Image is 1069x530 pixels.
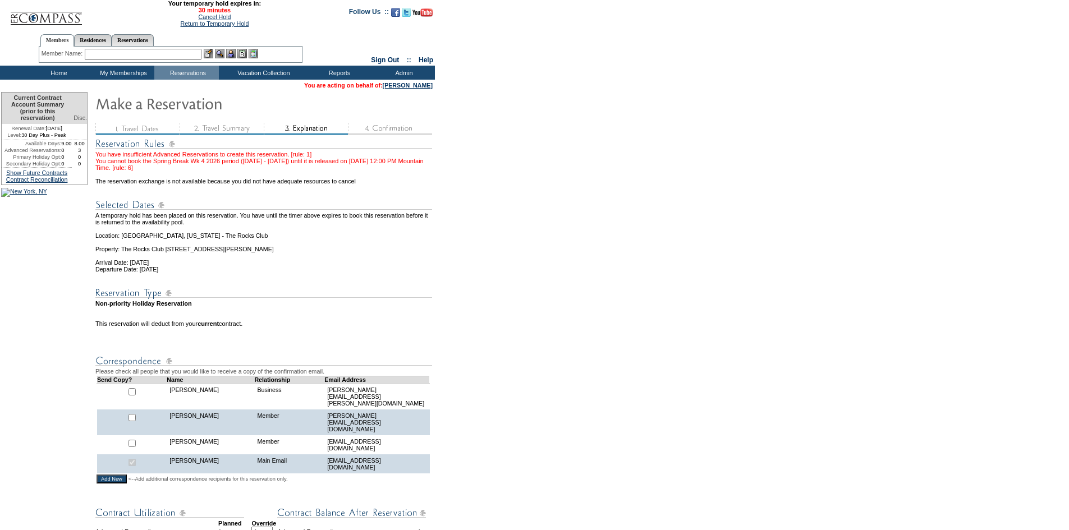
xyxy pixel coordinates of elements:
a: Help [419,56,433,64]
span: Disc. [74,114,87,121]
img: step4_state1.gif [348,123,432,135]
a: Members [40,34,75,47]
img: Reservation Type [95,286,432,300]
img: b_edit.gif [204,49,213,58]
span: 30 minutes [88,7,341,13]
td: Member [254,435,324,454]
td: 8.00 [72,140,87,147]
img: Compass Home [10,2,82,25]
img: Subscribe to our YouTube Channel [412,8,433,17]
img: New York, NY [1,188,47,197]
td: The reservation exchange is not available because you did not have adequate resources to cancel [95,171,434,185]
td: [PERSON_NAME] [167,435,254,454]
img: step1_state3.gif [95,123,180,135]
td: Available Days: [2,140,61,147]
td: [PERSON_NAME] [167,409,254,435]
img: Contract Utilization [95,506,244,520]
td: Primary Holiday Opt: [2,154,61,160]
img: Contract Balance After Reservation [277,506,426,520]
td: 0 [61,160,72,167]
span: :: [407,56,411,64]
td: [PERSON_NAME][EMAIL_ADDRESS][PERSON_NAME][DOMAIN_NAME] [324,383,429,409]
td: Admin [370,66,435,80]
span: You are acting on behalf of: [304,82,433,89]
td: Reports [306,66,370,80]
td: [PERSON_NAME][EMAIL_ADDRESS][DOMAIN_NAME] [324,409,429,435]
img: Reservations [237,49,247,58]
img: b_calculator.gif [249,49,258,58]
td: Property: The Rocks Club [STREET_ADDRESS][PERSON_NAME] [95,239,434,252]
td: Current Contract Account Summary (prior to this reservation) [2,93,72,124]
td: This reservation will deduct from your contract. [95,320,434,327]
td: Reservations [154,66,219,80]
img: Make Reservation [95,92,320,114]
td: Location: [GEOGRAPHIC_DATA], [US_STATE] - The Rocks Club [95,225,434,239]
a: Reservations [112,34,154,46]
img: step2_state3.gif [180,123,264,135]
td: Departure Date: [DATE] [95,266,434,273]
td: Vacation Collection [219,66,306,80]
td: 0 [61,154,72,160]
img: Follow us on Twitter [402,8,411,17]
span: Level: [7,132,21,139]
a: Show Future Contracts [6,169,67,176]
a: Become our fan on Facebook [391,11,400,18]
td: [PERSON_NAME] [167,454,254,473]
a: Follow us on Twitter [402,11,411,18]
td: [DATE] [2,124,72,132]
td: 9.00 [61,140,72,147]
td: [EMAIL_ADDRESS][DOMAIN_NAME] [324,454,429,473]
img: Become our fan on Facebook [391,8,400,17]
img: step3_state2.gif [264,123,348,135]
td: Arrival Date: [DATE] [95,252,434,266]
strong: Override [251,520,276,527]
a: Contract Reconciliation [6,176,68,183]
img: Impersonate [226,49,236,58]
td: Name [167,376,254,383]
td: [EMAIL_ADDRESS][DOMAIN_NAME] [324,435,429,454]
img: Reservation Dates [95,198,432,212]
strong: Planned [218,520,241,527]
td: 0 [72,154,87,160]
a: Residences [74,34,112,46]
td: 0 [61,147,72,154]
a: Return to Temporary Hold [181,20,249,27]
input: Add New [97,474,127,483]
td: 3 [72,147,87,154]
a: Subscribe to our YouTube Channel [412,11,433,18]
td: Member [254,409,324,435]
td: Secondary Holiday Opt: [2,160,61,167]
span: Renewal Date: [11,125,45,132]
b: current [198,320,219,327]
div: Member Name: [42,49,85,58]
td: 30 Day Plus - Peak [2,132,72,140]
td: Email Address [324,376,429,383]
td: Relationship [254,376,324,383]
td: Non-priority Holiday Reservation [95,300,434,307]
img: View [215,49,224,58]
td: My Memberships [90,66,154,80]
td: Send Copy? [97,376,167,383]
td: Main Email [254,454,324,473]
td: [PERSON_NAME] [167,383,254,409]
td: Business [254,383,324,409]
td: Home [25,66,90,80]
span: Please check all people that you would like to receive a copy of the confirmation email. [95,368,324,375]
span: <--Add additional correspondence recipients for this reservation only. [129,476,288,482]
div: You have insufficient Advanced Reservations to create this reservation. [rule: 1] You cannot book... [95,151,434,171]
td: Advanced Reservations: [2,147,61,154]
img: subTtlResRules.gif [95,137,432,151]
td: A temporary hold has been placed on this reservation. You have until the timer above expires to b... [95,212,434,225]
a: [PERSON_NAME] [383,82,433,89]
a: Cancel Hold [198,13,231,20]
td: Follow Us :: [349,7,389,20]
td: 0 [72,160,87,167]
a: Sign Out [371,56,399,64]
